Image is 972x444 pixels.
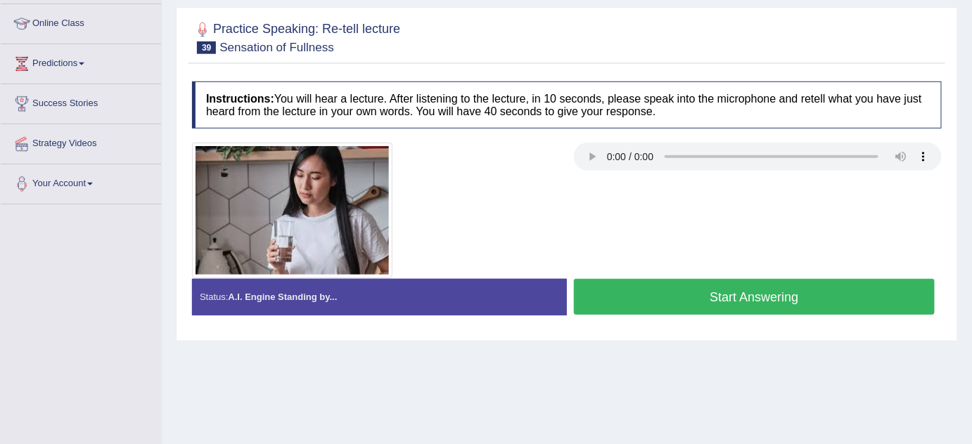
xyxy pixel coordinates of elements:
[1,164,161,200] a: Your Account
[228,292,337,302] strong: A.I. Engine Standing by...
[1,4,161,39] a: Online Class
[574,279,935,315] button: Start Answering
[197,41,216,54] span: 39
[1,84,161,119] a: Success Stories
[219,41,334,54] small: Sensation of Fullness
[192,19,400,54] h2: Practice Speaking: Re-tell lecture
[192,81,942,129] h4: You will hear a lecture. After listening to the lecture, in 10 seconds, please speak into the mic...
[206,93,274,105] b: Instructions:
[192,279,567,315] div: Status:
[1,124,161,159] a: Strategy Videos
[1,44,161,79] a: Predictions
